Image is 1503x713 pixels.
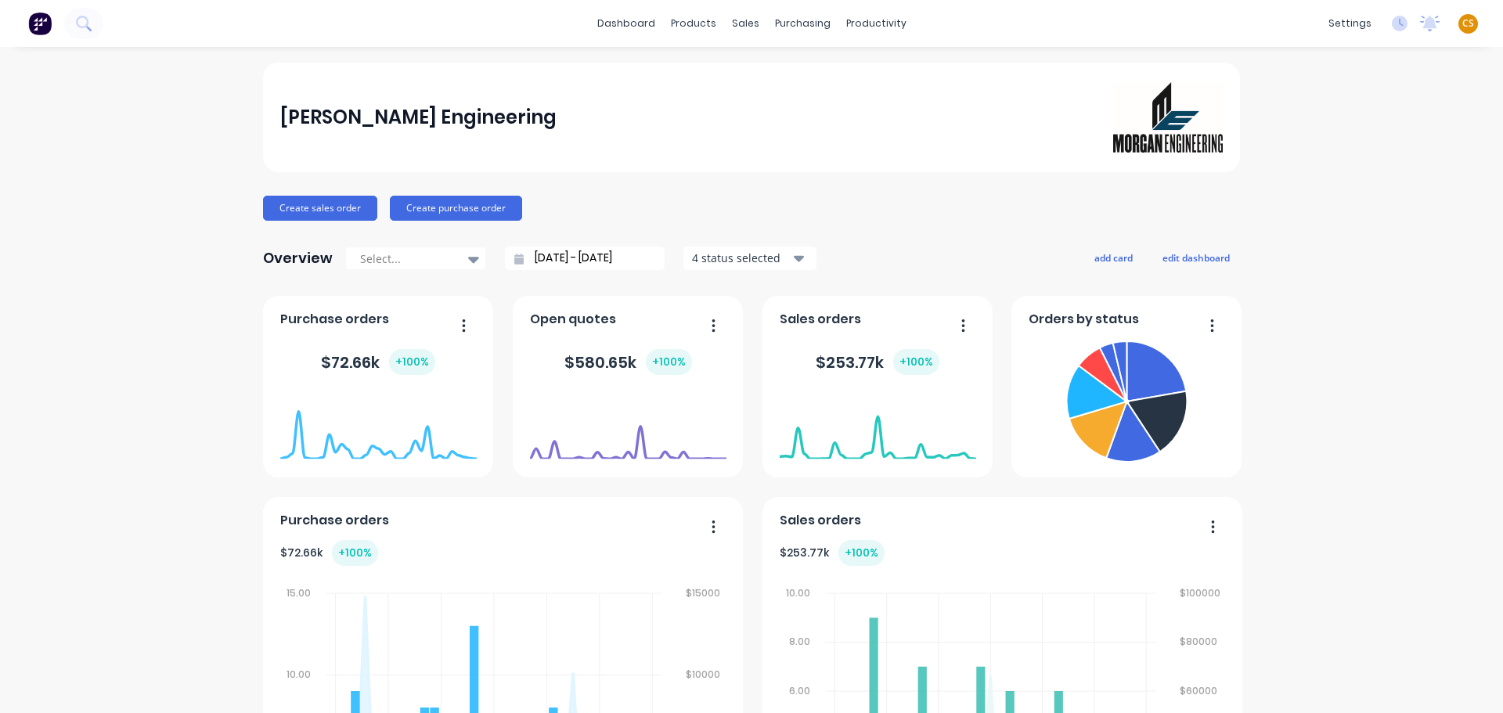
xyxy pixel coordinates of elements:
img: Morgan Engineering [1113,82,1223,153]
tspan: $80000 [1180,635,1217,648]
a: dashboard [589,12,663,35]
div: + 100 % [893,349,939,375]
span: Purchase orders [280,310,389,329]
tspan: $15000 [687,586,721,600]
div: $ 72.66k [280,540,378,566]
button: Create sales order [263,196,377,221]
button: 4 status selected [683,247,816,270]
div: purchasing [767,12,838,35]
span: Purchase orders [280,511,389,530]
div: 4 status selected [692,250,791,266]
div: productivity [838,12,914,35]
tspan: $100000 [1180,586,1220,600]
tspan: $60000 [1180,684,1217,697]
button: Create purchase order [390,196,522,221]
div: products [663,12,724,35]
tspan: 10.00 [785,586,809,600]
div: $ 580.65k [564,349,692,375]
div: [PERSON_NAME] Engineering [280,102,557,133]
div: + 100 % [332,540,378,566]
span: Sales orders [780,310,861,329]
span: Open quotes [530,310,616,329]
div: sales [724,12,767,35]
div: settings [1321,12,1379,35]
div: $ 72.66k [321,349,435,375]
tspan: 6.00 [788,684,809,697]
button: add card [1084,247,1143,268]
div: Overview [263,243,333,274]
tspan: 10.00 [286,668,310,681]
tspan: 15.00 [286,586,310,600]
img: Factory [28,12,52,35]
button: edit dashboard [1152,247,1240,268]
span: Orders by status [1029,310,1139,329]
div: + 100 % [389,349,435,375]
span: CS [1462,16,1474,31]
div: + 100 % [838,540,885,566]
div: $ 253.77k [780,540,885,566]
div: + 100 % [646,349,692,375]
tspan: $10000 [687,668,721,681]
div: $ 253.77k [816,349,939,375]
tspan: 8.00 [788,635,809,648]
